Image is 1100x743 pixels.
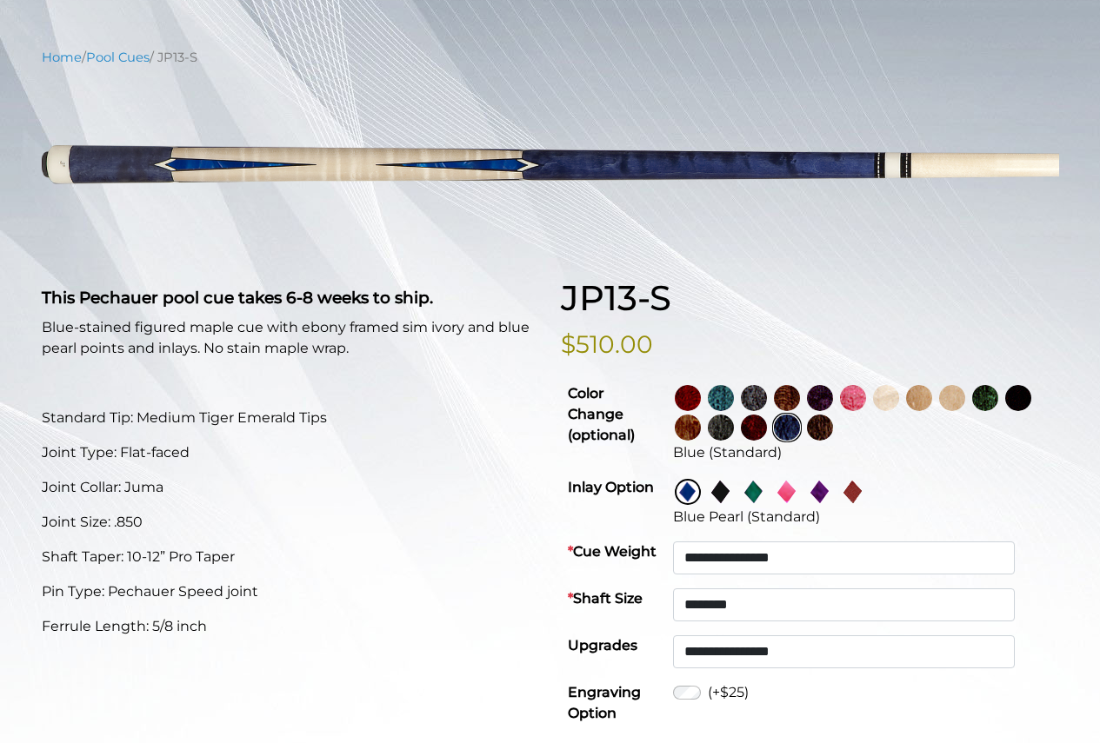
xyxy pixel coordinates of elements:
label: (+$25) [708,682,749,703]
p: Pin Type: Pechauer Speed joint [42,581,540,602]
p: Shaft Taper: 10-12” Pro Taper [42,547,540,567]
bdi: $510.00 [561,329,653,359]
img: Pink [840,385,866,411]
img: Burgundy [741,415,767,441]
strong: Upgrades [568,637,637,653]
img: Rose [774,385,800,411]
img: Smoke [741,385,767,411]
img: Blue [774,415,800,441]
strong: Color Change (optional) [568,385,635,443]
img: Pink Pearl [774,479,800,505]
img: No Stain [873,385,899,411]
p: Blue-stained figured maple cue with ebony framed sim ivory and blue pearl points and inlays. No s... [42,317,540,359]
strong: Engraving Option [568,684,641,721]
img: Purple [807,385,833,411]
img: Black Palm [807,415,833,441]
img: Carbon [708,415,734,441]
strong: Inlay Option [568,479,654,495]
p: Ferrule Length: 5/8 inch [42,616,540,637]
p: Joint Collar: Juma [42,477,540,498]
nav: Breadcrumb [42,48,1059,67]
p: Standard Tip: Medium Tiger Emerald Tips [42,408,540,428]
p: Joint Type: Flat-faced [42,442,540,463]
img: Red Pearl [840,479,866,505]
img: Wine [675,385,701,411]
strong: Cue Weight [568,543,657,560]
strong: Shaft Size [568,590,643,607]
img: Blue Pearl [675,479,701,505]
img: Ebony [1005,385,1031,411]
h1: JP13-S [561,277,1059,319]
img: Green Pearl [741,479,767,505]
div: Blue (Standard) [673,442,1052,463]
div: Blue Pearl (Standard) [673,507,1052,527]
strong: This Pechauer pool cue takes 6-8 weeks to ship. [42,288,433,308]
img: Purple Pearl [807,479,833,505]
a: Home [42,50,82,65]
img: Natural [906,385,932,411]
img: Light Natural [939,385,965,411]
img: Green [972,385,998,411]
a: Pool Cues [86,50,150,65]
img: Simulated Ebony [708,479,734,505]
img: Turquoise [708,385,734,411]
p: Joint Size: .850 [42,512,540,533]
img: Chestnut [675,415,701,441]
